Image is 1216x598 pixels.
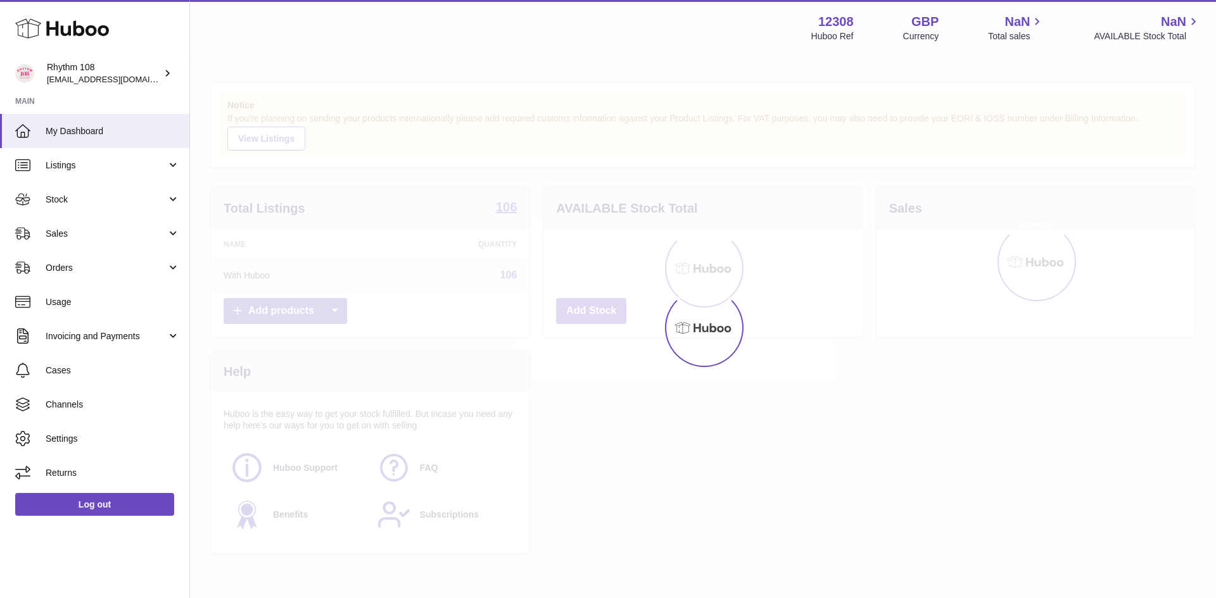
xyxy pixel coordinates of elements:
span: AVAILABLE Stock Total [1094,30,1201,42]
div: Rhythm 108 [47,61,161,85]
span: NaN [1161,13,1186,30]
span: Sales [46,228,167,240]
span: Returns [46,467,180,479]
span: Cases [46,364,180,377]
div: Huboo Ref [811,30,854,42]
span: Invoicing and Payments [46,330,167,342]
strong: 12308 [818,13,854,30]
span: Total sales [988,30,1044,42]
a: NaN Total sales [988,13,1044,42]
span: NaN [1004,13,1030,30]
span: Orders [46,262,167,274]
span: [EMAIL_ADDRESS][DOMAIN_NAME] [47,74,186,84]
strong: GBP [911,13,939,30]
span: My Dashboard [46,125,180,137]
div: Currency [903,30,939,42]
span: Settings [46,433,180,445]
span: Channels [46,399,180,411]
a: NaN AVAILABLE Stock Total [1094,13,1201,42]
span: Usage [46,296,180,308]
a: Log out [15,493,174,516]
span: Stock [46,194,167,206]
img: internalAdmin-12308@internal.huboo.com [15,64,34,83]
span: Listings [46,159,167,171]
